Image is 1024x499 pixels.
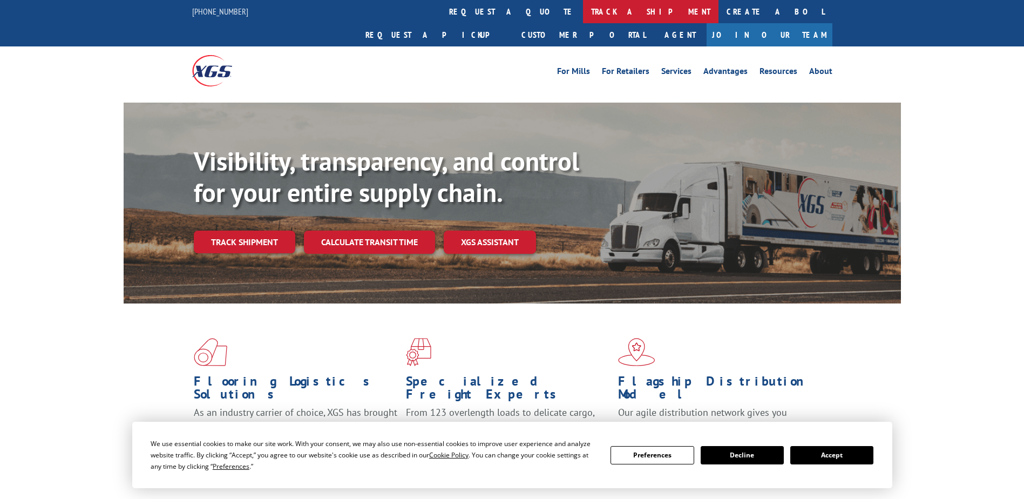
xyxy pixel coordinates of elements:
span: Preferences [213,462,249,471]
button: Decline [701,446,784,464]
a: Agent [654,23,707,46]
a: Resources [759,67,797,79]
span: Our agile distribution network gives you nationwide inventory management on demand. [618,406,817,431]
a: Calculate transit time [304,231,435,254]
div: We use essential cookies to make our site work. With your consent, we may also use non-essential ... [151,438,598,472]
a: Join Our Team [707,23,832,46]
a: For Mills [557,67,590,79]
span: Cookie Policy [429,450,469,460]
h1: Flagship Distribution Model [618,375,822,406]
a: [PHONE_NUMBER] [192,6,248,17]
a: For Retailers [602,67,649,79]
h1: Flooring Logistics Solutions [194,375,398,406]
a: About [809,67,832,79]
img: xgs-icon-flagship-distribution-model-red [618,338,655,366]
img: xgs-icon-focused-on-flooring-red [406,338,431,366]
a: Track shipment [194,231,295,253]
a: Advantages [703,67,748,79]
a: XGS ASSISTANT [444,231,536,254]
h1: Specialized Freight Experts [406,375,610,406]
button: Accept [790,446,873,464]
button: Preferences [611,446,694,464]
p: From 123 overlength loads to delicate cargo, our experienced staff knows the best way to move you... [406,406,610,454]
a: Request a pickup [357,23,513,46]
span: As an industry carrier of choice, XGS has brought innovation and dedication to flooring logistics... [194,406,397,444]
div: Cookie Consent Prompt [132,422,892,488]
a: Customer Portal [513,23,654,46]
b: Visibility, transparency, and control for your entire supply chain. [194,144,579,209]
a: Services [661,67,691,79]
img: xgs-icon-total-supply-chain-intelligence-red [194,338,227,366]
